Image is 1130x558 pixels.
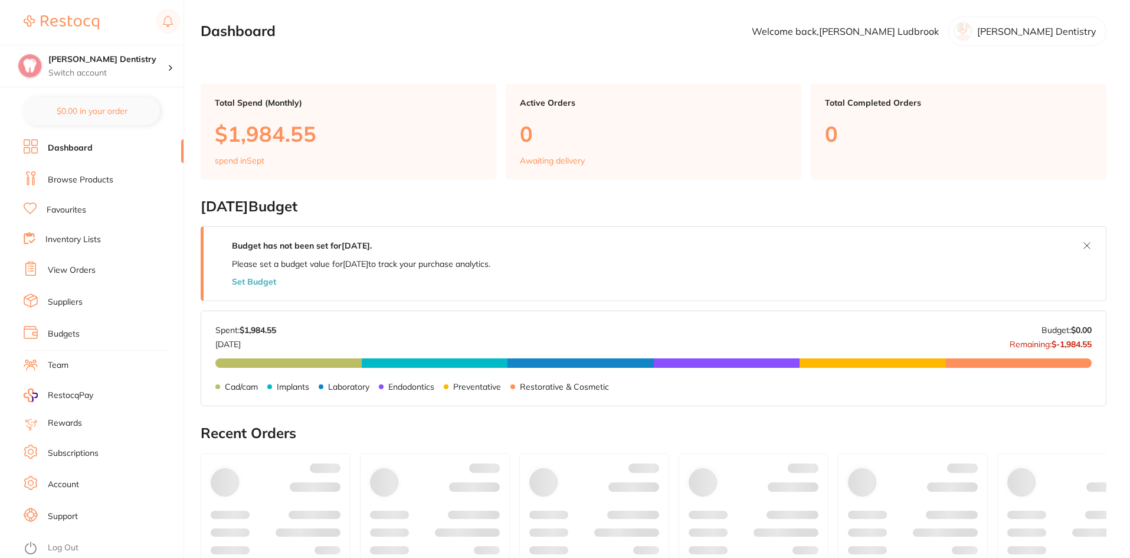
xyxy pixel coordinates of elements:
strong: $1,984.55 [240,325,276,335]
p: Active Orders [520,98,787,107]
a: RestocqPay [24,389,93,402]
p: spend in Sept [215,156,264,165]
img: Restocq Logo [24,15,99,30]
span: RestocqPay [48,390,93,402]
button: Log Out [24,539,180,558]
p: Total Spend (Monthly) [215,98,482,107]
p: Laboratory [328,382,369,391]
h2: Recent Orders [201,425,1106,442]
p: Cad/cam [225,382,258,391]
p: $1,984.55 [215,122,482,146]
a: View Orders [48,265,96,276]
a: Rewards [48,417,82,429]
a: Total Completed Orders0 [811,84,1106,180]
p: Remaining: [1010,335,1092,349]
a: Subscriptions [48,448,99,459]
p: [PERSON_NAME] Dentistry [977,26,1096,37]
a: Log Out [48,542,78,554]
strong: $0.00 [1071,325,1092,335]
p: 0 [825,122,1092,146]
a: Active Orders0Awaiting delivery [506,84,801,180]
p: Preventative [453,382,501,391]
a: Suppliers [48,296,83,308]
p: Budget: [1041,325,1092,335]
p: [DATE] [215,335,276,349]
a: Inventory Lists [45,234,101,246]
button: $0.00 in your order [24,97,160,125]
img: Ashmore Dentistry [18,54,42,78]
p: Welcome back, [PERSON_NAME] Ludbrook [752,26,939,37]
a: Support [48,511,78,523]
a: Restocq Logo [24,9,99,36]
strong: Budget has not been set for [DATE] . [232,240,372,251]
p: Spent: [215,325,276,335]
h4: Ashmore Dentistry [48,54,168,66]
a: Team [48,360,68,371]
p: 0 [520,122,787,146]
a: Total Spend (Monthly)$1,984.55spend inSept [201,84,496,180]
button: Set Budget [232,277,276,286]
img: RestocqPay [24,389,38,402]
a: Budgets [48,328,80,340]
p: Total Completed Orders [825,98,1092,107]
h2: Dashboard [201,23,276,40]
p: Switch account [48,67,168,79]
a: Account [48,479,79,491]
p: Endodontics [388,382,434,391]
a: Dashboard [48,142,93,154]
strong: $-1,984.55 [1052,339,1092,350]
p: Restorative & Cosmetic [520,382,609,391]
h2: [DATE] Budget [201,198,1106,215]
p: Awaiting delivery [520,156,585,165]
p: Please set a budget value for [DATE] to track your purchase analytics. [232,259,490,269]
p: Implants [277,382,309,391]
a: Favourites [47,204,86,216]
a: Browse Products [48,174,113,186]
